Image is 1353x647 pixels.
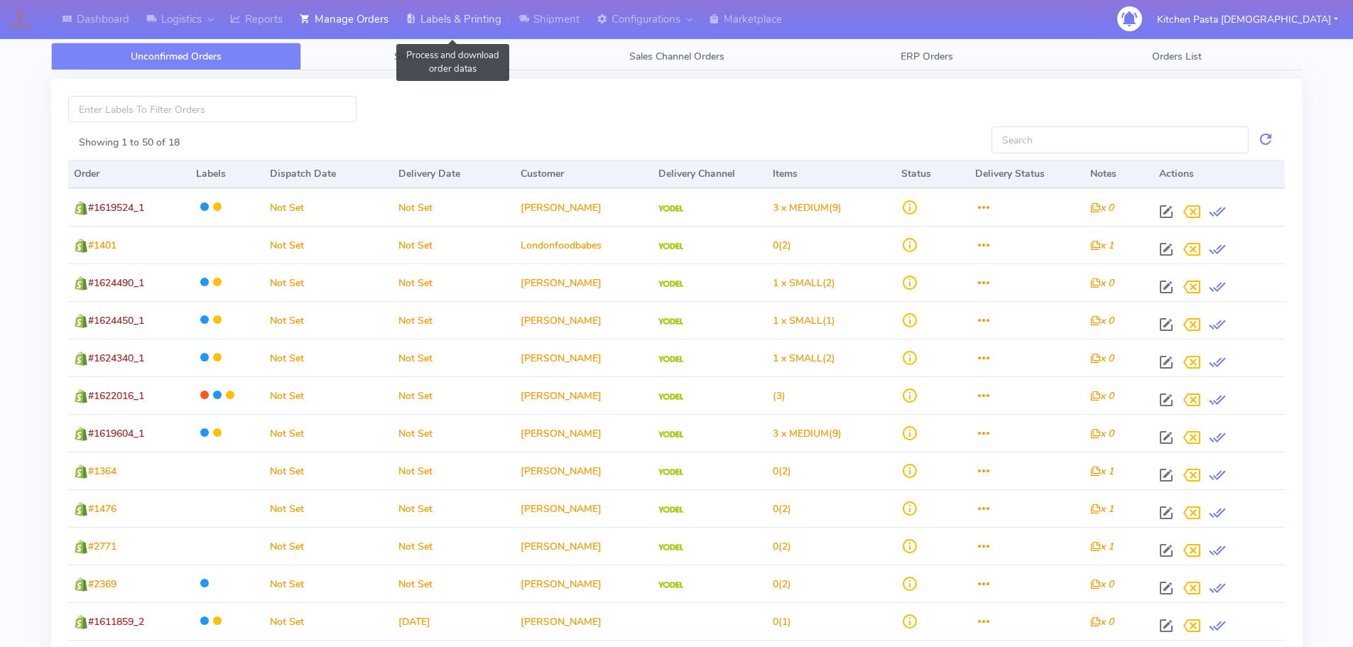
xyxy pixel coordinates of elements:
[393,414,515,452] td: Not Set
[515,226,653,263] td: Londonfoodbabes
[658,205,683,212] img: Yodel
[991,126,1249,153] input: Search
[393,452,515,489] td: Not Set
[393,527,515,565] td: Not Set
[515,301,653,339] td: [PERSON_NAME]
[1146,5,1349,34] button: Kitchen Pasta [DEMOGRAPHIC_DATA]
[773,352,822,365] span: 1 x SMALL
[1090,201,1114,214] i: x 0
[515,527,653,565] td: [PERSON_NAME]
[658,431,683,438] img: Yodel
[88,201,144,214] span: #1619524_1
[773,577,778,591] span: 0
[773,427,842,440] span: (9)
[1090,314,1114,327] i: x 0
[773,239,778,252] span: 0
[264,414,393,452] td: Not Set
[393,602,515,640] td: [DATE]
[773,464,791,478] span: (2)
[393,565,515,602] td: Not Set
[1090,615,1114,629] i: x 0
[773,201,842,214] span: (9)
[131,50,222,63] span: Unconfirmed Orders
[773,540,778,553] span: 0
[88,615,144,629] span: #1611859_2
[767,160,896,188] th: Items
[264,602,393,640] td: Not Set
[773,201,829,214] span: 3 x MEDIUM
[515,376,653,414] td: [PERSON_NAME]
[393,160,515,188] th: Delivery Date
[658,544,683,551] img: Yodel
[1090,352,1114,365] i: x 0
[1090,239,1114,252] i: x 1
[68,96,357,122] input: Enter Labels To Filter Orders
[773,314,835,327] span: (1)
[658,582,683,589] img: Yodel
[88,352,144,365] span: #1624340_1
[515,489,653,527] td: [PERSON_NAME]
[1090,502,1114,516] i: x 1
[393,339,515,376] td: Not Set
[264,188,393,226] td: Not Set
[51,43,1302,70] ul: Tabs
[1153,160,1285,188] th: Actions
[88,427,144,440] span: #1619604_1
[393,301,515,339] td: Not Set
[393,226,515,263] td: Not Set
[1090,389,1114,403] i: x 0
[658,318,683,325] img: Yodel
[658,469,683,476] img: Yodel
[88,314,144,327] span: #1624450_1
[394,50,458,63] span: Search Orders
[773,427,829,440] span: 3 x MEDIUM
[773,239,791,252] span: (2)
[629,50,724,63] span: Sales Channel Orders
[264,301,393,339] td: Not Set
[88,239,116,252] span: #1401
[1090,577,1114,591] i: x 0
[653,160,767,188] th: Delivery Channel
[658,506,683,513] img: Yodel
[515,452,653,489] td: [PERSON_NAME]
[773,502,778,516] span: 0
[1090,427,1114,440] i: x 0
[515,339,653,376] td: [PERSON_NAME]
[658,243,683,250] img: Yodel
[264,160,393,188] th: Dispatch Date
[773,389,786,403] span: (3)
[393,376,515,414] td: Not Set
[773,615,791,629] span: (1)
[264,452,393,489] td: Not Set
[515,565,653,602] td: [PERSON_NAME]
[88,389,144,403] span: #1622016_1
[773,276,822,290] span: 1 x SMALL
[515,160,653,188] th: Customer
[88,540,116,553] span: #2771
[264,565,393,602] td: Not Set
[88,502,116,516] span: #1476
[658,393,683,401] img: Yodel
[393,188,515,226] td: Not Set
[773,502,791,516] span: (2)
[515,414,653,452] td: [PERSON_NAME]
[515,602,653,640] td: [PERSON_NAME]
[393,263,515,301] td: Not Set
[658,281,683,288] img: Yodel
[88,464,116,478] span: #1364
[515,263,653,301] td: [PERSON_NAME]
[901,50,953,63] span: ERP Orders
[658,356,683,363] img: Yodel
[88,577,116,591] span: #2369
[773,464,778,478] span: 0
[773,352,835,365] span: (2)
[264,263,393,301] td: Not Set
[773,314,822,327] span: 1 x SMALL
[393,489,515,527] td: Not Set
[896,160,970,188] th: Status
[190,160,265,188] th: Labels
[1090,276,1114,290] i: x 0
[1090,540,1114,553] i: x 1
[264,376,393,414] td: Not Set
[79,135,180,150] label: Showing 1 to 50 of 18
